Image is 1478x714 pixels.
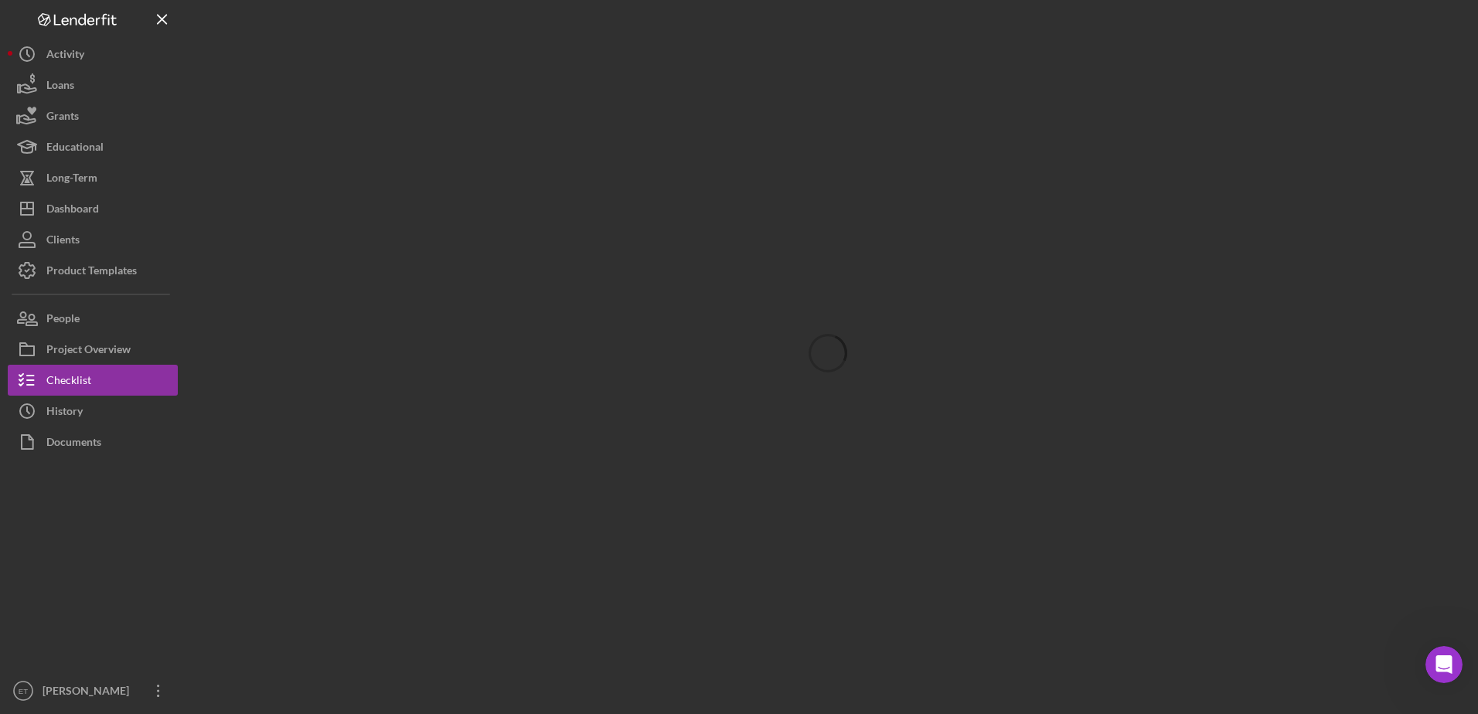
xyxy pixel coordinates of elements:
div: History [46,396,83,430]
button: Emoji picker [24,494,36,506]
div: Long-Term [46,162,97,197]
textarea: Message… [13,461,296,488]
img: Profile image for Allison [32,170,56,195]
button: Project Overview [8,334,178,365]
div: People [46,303,80,338]
div: Educational [46,131,104,166]
button: People [8,303,178,334]
div: Profile image for Allison[PERSON_NAME]from LenderfitACTION REQUIRED: Assign Product CategoriesAs ... [12,151,297,291]
span: from Lenderfit [152,176,224,188]
iframe: Intercom live chat [1425,646,1463,683]
div: Project Overview [46,334,131,369]
button: Documents [8,427,178,457]
button: Start recording [98,494,111,506]
h1: [PERSON_NAME] [75,8,175,19]
div: Activity [46,39,84,73]
span: [PERSON_NAME] [69,176,152,188]
div: Product Templates [46,255,137,290]
button: Home [242,6,271,36]
div: Loans [46,70,74,104]
div: Documents [46,427,101,461]
button: Loans [8,70,178,100]
button: Checklist [8,365,178,396]
div: Grants [46,100,79,135]
button: Upload attachment [73,494,86,506]
div: [PERSON_NAME] [39,675,139,710]
div: Allison says… [12,151,297,310]
button: Send a message… [265,488,290,512]
h1: ACTION REQUIRED: Assign Product Categories [32,207,278,257]
button: Product Templates [8,255,178,286]
button: Long-Term [8,162,178,193]
p: Active 5h ago [75,19,144,35]
button: Educational [8,131,178,162]
button: go back [10,6,39,36]
button: History [8,396,178,427]
div: Our offices are closed for the Fourth of July Holiday until [DATE]. [47,93,281,122]
div: Dashboard [46,193,99,228]
button: Gif picker [49,494,61,506]
button: Dashboard [8,193,178,224]
button: ET[PERSON_NAME] [8,675,178,706]
div: Checklist [46,365,91,399]
img: Profile image for Allison [44,8,69,33]
button: Clients [8,224,178,255]
button: Grants [8,100,178,131]
button: Activity [8,39,178,70]
text: ET [19,687,28,695]
div: Clients [46,224,80,259]
div: Close [271,6,299,34]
